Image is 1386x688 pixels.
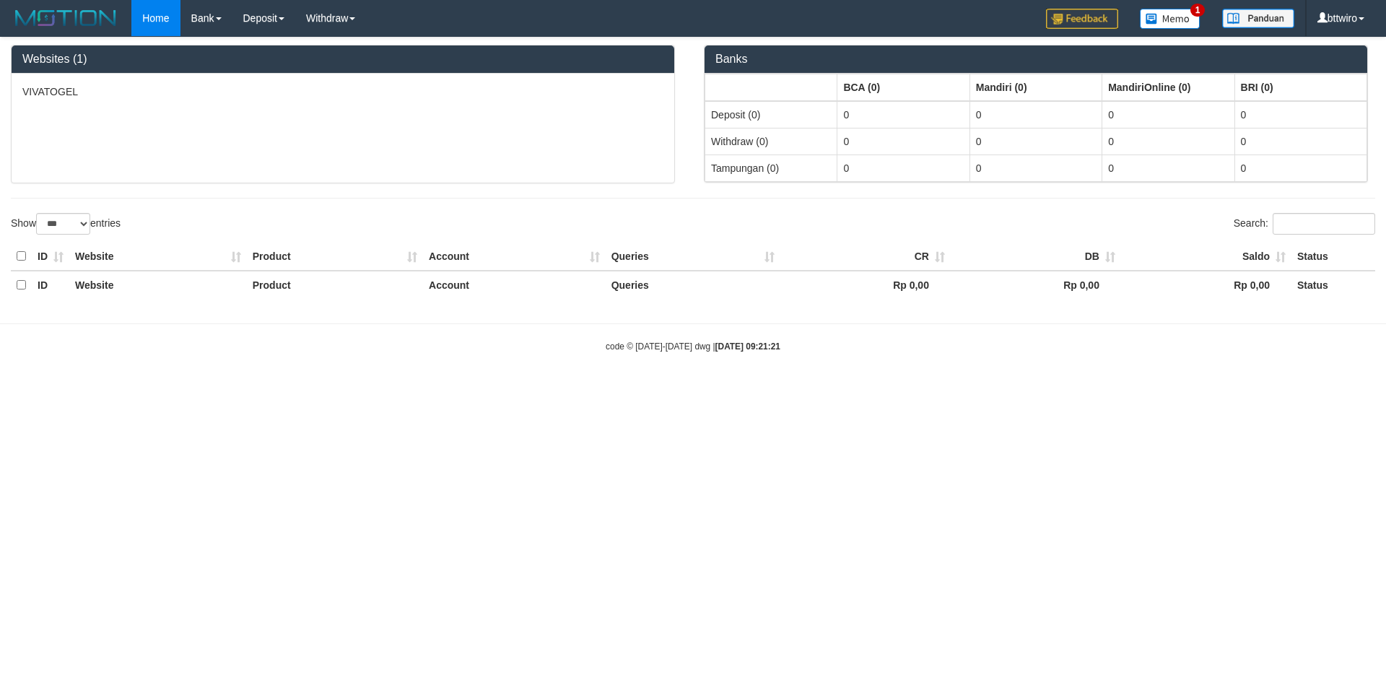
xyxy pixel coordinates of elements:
[247,243,423,271] th: Product
[1121,243,1291,271] th: Saldo
[606,243,780,271] th: Queries
[969,74,1102,101] th: Group: activate to sort column ascending
[1102,154,1234,181] td: 0
[705,154,837,181] td: Tampungan (0)
[606,271,780,299] th: Queries
[32,271,69,299] th: ID
[1234,101,1367,129] td: 0
[423,271,606,299] th: Account
[606,341,780,352] small: code © [DATE]-[DATE] dwg |
[1234,74,1367,101] th: Group: activate to sort column ascending
[837,154,969,181] td: 0
[705,128,837,154] td: Withdraw (0)
[780,271,951,299] th: Rp 0,00
[1291,271,1375,299] th: Status
[837,74,969,101] th: Group: activate to sort column ascending
[705,101,837,129] td: Deposit (0)
[715,53,1356,66] h3: Banks
[780,243,951,271] th: CR
[1102,101,1234,129] td: 0
[1234,154,1367,181] td: 0
[969,154,1102,181] td: 0
[837,101,969,129] td: 0
[1190,4,1206,17] span: 1
[1273,213,1375,235] input: Search:
[969,128,1102,154] td: 0
[11,213,121,235] label: Show entries
[715,341,780,352] strong: [DATE] 09:21:21
[1102,128,1234,154] td: 0
[951,243,1121,271] th: DB
[1102,74,1234,101] th: Group: activate to sort column ascending
[1222,9,1294,28] img: panduan.png
[1234,213,1375,235] label: Search:
[1046,9,1118,29] img: Feedback.jpg
[423,243,606,271] th: Account
[69,243,247,271] th: Website
[951,271,1121,299] th: Rp 0,00
[1234,128,1367,154] td: 0
[22,84,663,99] p: VIVATOGEL
[1291,243,1375,271] th: Status
[705,74,837,101] th: Group: activate to sort column ascending
[22,53,663,66] h3: Websites (1)
[1140,9,1200,29] img: Button%20Memo.svg
[36,213,90,235] select: Showentries
[837,128,969,154] td: 0
[32,243,69,271] th: ID
[247,271,423,299] th: Product
[11,7,121,29] img: MOTION_logo.png
[1121,271,1291,299] th: Rp 0,00
[969,101,1102,129] td: 0
[69,271,247,299] th: Website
